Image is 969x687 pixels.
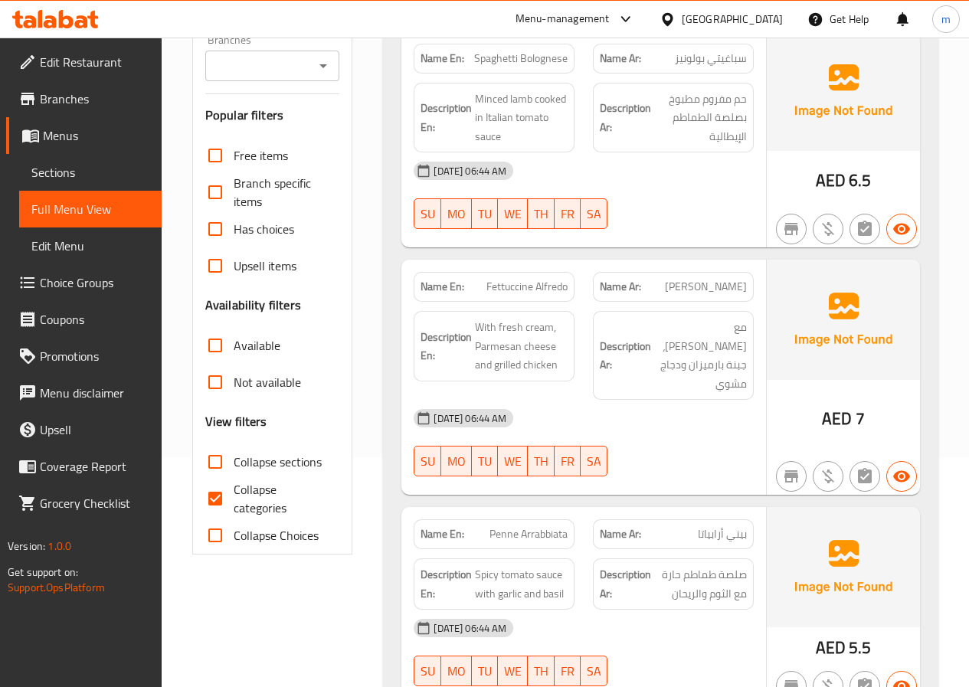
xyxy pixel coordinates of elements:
span: Coupons [40,310,149,329]
strong: Description En: [421,565,472,603]
span: Spicy tomato sauce with garlic and basil [475,565,568,603]
span: FR [561,203,575,225]
span: Get support on: [8,562,78,582]
span: 6.5 [849,165,871,195]
a: Full Menu View [19,191,162,227]
button: Available [886,461,917,492]
span: SU [421,450,435,473]
h3: View filters [205,413,267,430]
button: Available [886,214,917,244]
strong: Name Ar: [600,526,641,542]
span: m [941,11,951,28]
span: Collapse categories [234,480,328,517]
div: [GEOGRAPHIC_DATA] [682,11,783,28]
span: WE [504,660,522,682]
span: MO [447,660,466,682]
button: TU [472,446,498,476]
span: AED [816,633,846,662]
span: بيني أرابياتا [698,526,747,542]
span: Choice Groups [40,273,149,292]
span: [PERSON_NAME] [665,279,747,295]
strong: Description Ar: [600,337,651,375]
button: WE [498,656,528,686]
span: MO [447,450,466,473]
span: FR [561,450,575,473]
button: SA [581,656,607,686]
button: Not branch specific item [776,214,807,244]
span: Available [234,336,280,355]
span: FR [561,660,575,682]
span: Branch specific items [234,174,328,211]
span: SU [421,203,435,225]
span: Version: [8,536,45,556]
span: Penne Arrabbiata [489,526,568,542]
h3: Availability filters [205,296,301,314]
span: Coverage Report [40,457,149,476]
span: [DATE] 06:44 AM [427,621,512,636]
span: Spaghetti Bolognese [474,51,568,67]
a: Coverage Report [6,448,162,485]
button: Open [313,55,334,77]
span: With fresh cream, Parmesan cheese and grilled chicken [475,318,568,375]
strong: Description En: [421,328,472,365]
span: Collapse Choices [234,526,319,545]
button: MO [441,198,472,229]
button: SA [581,198,607,229]
a: Support.OpsPlatform [8,577,105,597]
strong: Name Ar: [600,279,641,295]
span: Fettuccine Alfredo [486,279,568,295]
span: TU [478,203,492,225]
button: TH [528,656,555,686]
a: Branches [6,80,162,117]
a: Grocery Checklist [6,485,162,522]
span: Branches [40,90,149,108]
span: AED [816,165,846,195]
button: FR [555,446,581,476]
strong: Description En: [421,99,472,136]
span: [DATE] 06:44 AM [427,164,512,178]
span: AED [822,404,852,433]
a: Edit Restaurant [6,44,162,80]
span: TH [534,203,548,225]
span: صلصة طماطم حارة مع الثوم والريحان [654,565,747,603]
span: TH [534,450,548,473]
span: Full Menu View [31,200,149,218]
h3: Popular filters [205,106,340,124]
span: TU [478,450,492,473]
strong: Description Ar: [600,565,651,603]
button: SU [414,446,441,476]
span: Minced lamb cooked in Italian tomato sauce [475,90,568,146]
span: SA [587,660,601,682]
button: Not has choices [850,214,880,244]
button: Not has choices [850,461,880,492]
span: سباغيتي بولونيز [675,51,747,67]
span: WE [504,450,522,473]
button: FR [555,656,581,686]
span: SU [421,660,435,682]
span: TH [534,660,548,682]
button: Not branch specific item [776,461,807,492]
span: TU [478,660,492,682]
img: Ae5nvW7+0k+MAAAAAElFTkSuQmCC [767,31,920,151]
span: Promotions [40,347,149,365]
span: حم مفروم مطبوخ بصلصة الطماطم الإيطالية [654,90,747,146]
button: MO [441,446,472,476]
strong: Name En: [421,279,464,295]
a: Menus [6,117,162,154]
span: Edit Menu [31,237,149,255]
span: [DATE] 06:44 AM [427,411,512,426]
span: SA [587,450,601,473]
strong: Name En: [421,526,464,542]
span: Upsell [40,420,149,439]
button: Purchased item [813,461,843,492]
span: Upsell items [234,257,296,275]
img: Ae5nvW7+0k+MAAAAAElFTkSuQmCC [767,507,920,626]
button: TU [472,198,498,229]
button: SU [414,656,441,686]
strong: Description Ar: [600,99,651,136]
span: Grocery Checklist [40,494,149,512]
span: Menus [43,126,149,145]
span: مع كريمة طازجة، جبنة بارميزان ودجاج مشوي [654,318,747,393]
span: Free items [234,146,288,165]
a: Menu disclaimer [6,375,162,411]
